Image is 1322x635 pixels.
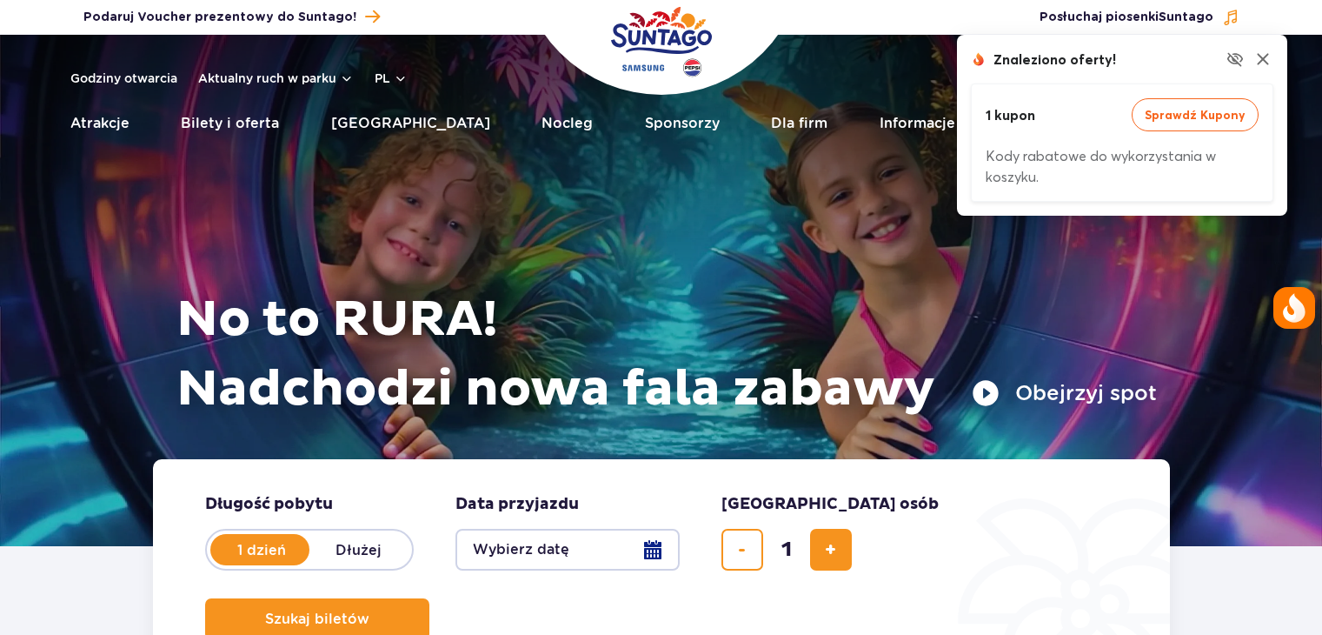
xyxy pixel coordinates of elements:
[70,103,130,144] a: Atrakcje
[181,103,279,144] a: Bilety i oferta
[205,494,333,515] span: Długość pobytu
[541,103,593,144] a: Nocleg
[810,529,852,571] button: dodaj bilet
[70,70,177,87] a: Godziny otwarcia
[212,531,311,568] label: 1 dzień
[176,285,1157,424] h1: No to RURA! Nadchodzi nowa fala zabawy
[972,379,1157,407] button: Obejrzyj spot
[766,529,807,571] input: liczba biletów
[265,612,369,627] span: Szukaj biletów
[721,494,939,515] span: [GEOGRAPHIC_DATA] osób
[455,494,579,515] span: Data przyjazdu
[1159,11,1213,23] span: Suntago
[771,103,827,144] a: Dla firm
[721,529,763,571] button: usuń bilet
[1040,9,1239,26] button: Posłuchaj piosenkiSuntago
[309,531,409,568] label: Dłużej
[83,9,356,26] span: Podaruj Voucher prezentowy do Suntago!
[645,103,720,144] a: Sponsorzy
[83,5,380,29] a: Podaruj Voucher prezentowy do Suntago!
[455,529,680,571] button: Wybierz datę
[331,103,490,144] a: [GEOGRAPHIC_DATA]
[880,103,1018,144] a: Informacje i pomoc
[375,70,408,87] button: pl
[1040,9,1213,26] span: Posłuchaj piosenki
[198,71,354,85] button: Aktualny ruch w parku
